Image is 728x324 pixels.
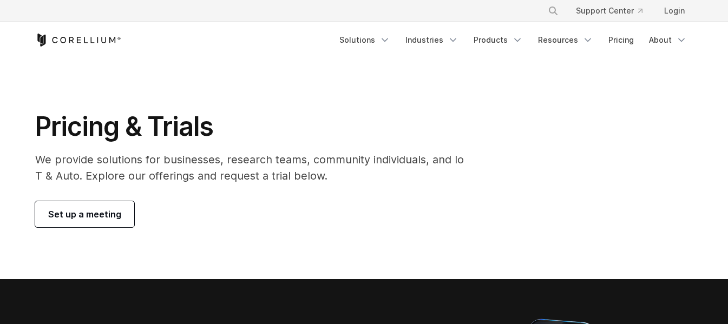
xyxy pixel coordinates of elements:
a: Corellium Home [35,34,121,47]
p: We provide solutions for businesses, research teams, community individuals, and IoT & Auto. Explo... [35,151,467,184]
span: Set up a meeting [48,208,121,221]
a: Resources [532,30,600,50]
h1: Pricing & Trials [35,110,467,143]
div: Navigation Menu [535,1,693,21]
div: Navigation Menu [333,30,693,50]
a: About [642,30,693,50]
a: Set up a meeting [35,201,134,227]
a: Support Center [567,1,651,21]
a: Pricing [602,30,640,50]
a: Industries [399,30,465,50]
a: Login [655,1,693,21]
a: Solutions [333,30,397,50]
a: Products [467,30,529,50]
button: Search [543,1,563,21]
